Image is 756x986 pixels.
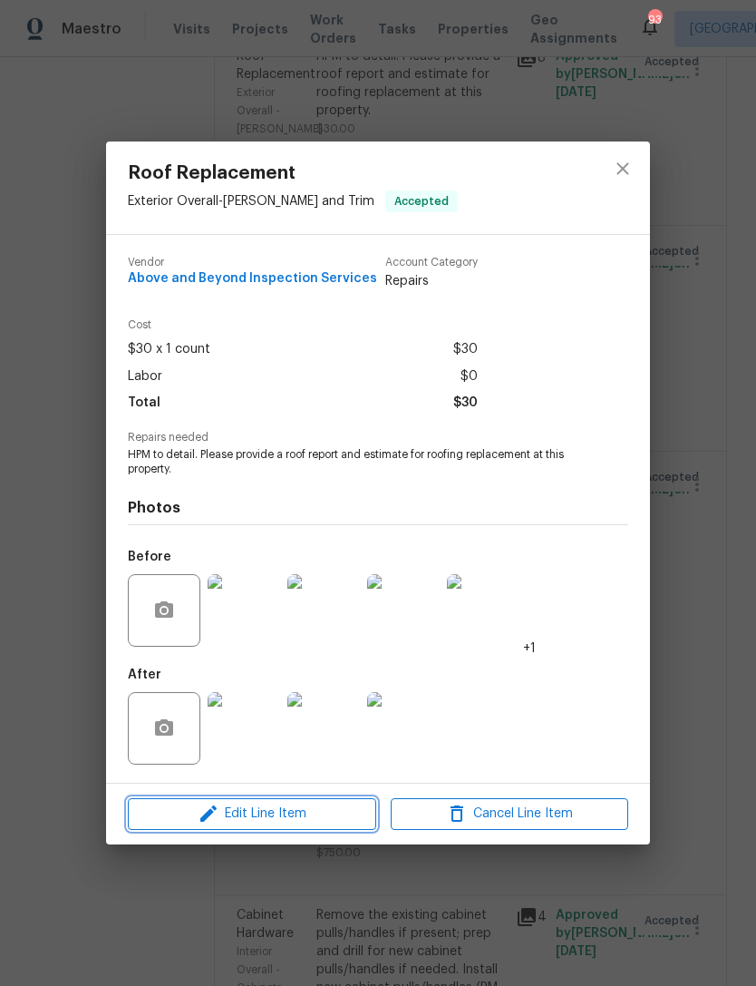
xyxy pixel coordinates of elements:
[128,257,377,268] span: Vendor
[396,803,623,825] span: Cancel Line Item
[128,364,162,390] span: Labor
[128,195,374,208] span: Exterior Overall - [PERSON_NAME] and Trim
[385,272,478,290] span: Repairs
[453,337,478,363] span: $30
[128,319,478,331] span: Cost
[128,163,458,183] span: Roof Replacement
[391,798,628,830] button: Cancel Line Item
[648,11,661,29] div: 93
[387,192,456,210] span: Accepted
[128,798,376,830] button: Edit Line Item
[128,432,628,444] span: Repairs needed
[128,669,161,681] h5: After
[128,499,628,517] h4: Photos
[453,390,478,416] span: $30
[523,639,536,658] span: +1
[601,147,645,190] button: close
[128,337,210,363] span: $30 x 1 count
[133,803,371,825] span: Edit Line Item
[460,364,478,390] span: $0
[128,447,578,478] span: HPM to detail. Please provide a roof report and estimate for roofing replacement at this property.
[128,272,377,286] span: Above and Beyond Inspection Services
[385,257,478,268] span: Account Category
[128,551,171,563] h5: Before
[128,390,160,416] span: Total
